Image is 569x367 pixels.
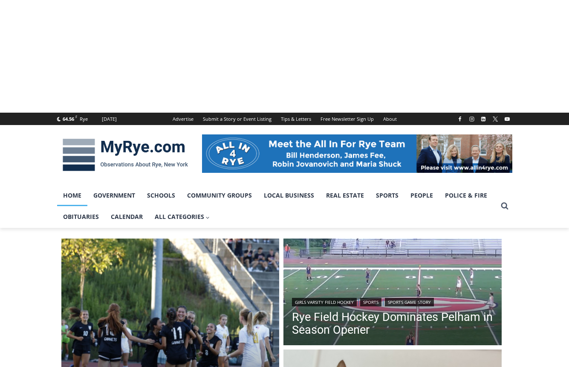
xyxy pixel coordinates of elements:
[75,114,77,119] span: F
[57,185,87,206] a: Home
[57,133,194,177] img: MyRye.com
[168,113,198,125] a: Advertise
[490,114,500,124] a: X
[502,114,512,124] a: YouTube
[360,298,381,306] a: Sports
[404,185,439,206] a: People
[168,113,401,125] nav: Secondary Navigation
[87,185,141,206] a: Government
[198,113,276,125] a: Submit a Story or Event Listing
[283,239,502,348] img: (PHOTO: The Rye Girls Field Hockey Team defeated Pelham 3-0 on Tuesday to move to 3-0 in 2024.)
[181,185,258,206] a: Community Groups
[467,114,477,124] a: Instagram
[497,198,512,214] button: View Search Form
[202,134,512,173] img: All in for Rye
[57,185,497,228] nav: Primary Navigation
[439,185,493,206] a: Police & Fire
[105,206,149,227] a: Calendar
[63,116,74,122] span: 64.56
[258,185,320,206] a: Local Business
[80,115,88,123] div: Rye
[155,212,210,221] span: All Categories
[141,185,181,206] a: Schools
[385,298,434,306] a: Sports Game Story
[455,114,465,124] a: Facebook
[292,298,357,306] a: Girls Varsity Field Hockey
[102,115,117,123] div: [DATE]
[57,206,105,227] a: Obituaries
[292,311,493,336] a: Rye Field Hockey Dominates Pelham in Season Opener
[478,114,488,124] a: Linkedin
[276,113,316,125] a: Tips & Letters
[378,113,401,125] a: About
[292,296,493,306] div: | |
[370,185,404,206] a: Sports
[316,113,378,125] a: Free Newsletter Sign Up
[149,206,216,227] a: All Categories
[320,185,370,206] a: Real Estate
[283,239,502,348] a: Read More Rye Field Hockey Dominates Pelham in Season Opener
